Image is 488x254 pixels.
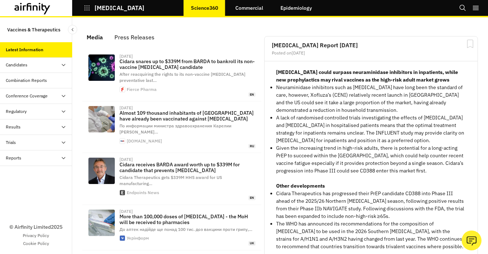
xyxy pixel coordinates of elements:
svg: Bookmark Report [466,39,475,48]
span: en [248,92,256,97]
a: [DATE]More than 100,000 doses of [MEDICAL_DATA] - the MoH will be received to pharmaciesДо аптек ... [82,205,261,250]
div: Media [87,32,103,43]
span: uk [248,241,256,246]
div: [DATE] [119,54,133,58]
div: Posted on [DATE] [272,51,470,55]
p: The WHO has announced its recommendations for the composition of [MEDICAL_DATA] to be used in the... [276,220,466,250]
div: Latest Information [6,47,43,53]
div: Reports [6,155,21,161]
span: До аптек надійде ще понад 100 тис. доз вакцини проти грипу, … [119,227,252,232]
span: After reacquiring the rights to its non-vaccine [MEDICAL_DATA] preventative last … [119,71,245,83]
p: Science360 [191,5,218,11]
div: Candidates [6,62,27,68]
p: © Airfinity Limited 2025 [9,223,62,231]
div: Regulatory [6,108,27,115]
p: Vaccines & Therapeutics [7,23,60,36]
p: [MEDICAL_DATA] [95,5,144,11]
h2: [MEDICAL_DATA] Report [DATE] [272,42,470,48]
div: [DATE] [119,106,133,110]
div: Combination Reports [6,77,47,84]
p: Cidara snares up to $339M from BARDA to bankroll its non-vaccine [MEDICAL_DATA] candidate [119,58,256,70]
div: [DATE] [119,157,133,162]
a: Cookie Policy [23,240,49,247]
button: Close Sidebar [68,25,77,34]
div: [DOMAIN_NAME] [127,139,162,143]
img: 14df93ef23caffb5ddeca320deb2df3f.jpg [88,106,115,132]
a: [DATE]Almost 109 thousand inhabitants of [GEOGRAPHIC_DATA] have already been vaccinated against [... [82,101,261,153]
button: Search [459,2,466,14]
p: Cidara receives BARDA award worth up to $339M for candidate that prevents [MEDICAL_DATA] [119,162,256,173]
a: Privacy Policy [23,232,49,239]
button: Ask our analysts [462,231,482,250]
p: Neuraminidase inhibitors such as [MEDICAL_DATA] have long been the standard of care, however, Xof... [276,84,466,114]
img: fiercefavicon.ico [120,87,125,92]
div: Trials [6,139,16,146]
div: Укрінформ [127,236,149,240]
img: Jeffrey-Stein.jpg [88,158,115,184]
div: Results [6,124,21,130]
strong: [MEDICAL_DATA] could surpass neuraminidase inhibitors in inpatients, while new prophylactics may ... [276,69,458,83]
img: 630_360_1604998429-898.jpg [88,210,115,236]
p: Given the increasing trend in high-risk adults, there is potential for a long-acting PrEP to succ... [276,144,466,175]
img: touch-icon-ipad-retina.png [120,236,125,241]
button: [MEDICAL_DATA] [84,2,144,14]
img: GettyImages-1171703171.jpg [88,54,115,81]
a: [DATE]Cidara snares up to $339M from BARDA to bankroll its non-vaccine [MEDICAL_DATA] candidateAf... [82,50,261,101]
strong: Other developments [276,183,325,189]
div: Endpoints News [127,190,159,195]
span: Cidara Therapeutics gets $339M HHS award for US manufacturing … [119,175,222,186]
a: [DATE]Cidara receives BARDA award worth up to $339M for candidate that prevents [MEDICAL_DATA]Cid... [82,153,261,205]
div: Fierce Pharma [127,87,157,92]
span: en [248,196,256,200]
p: Cidara Therapeutics has progressed their PrEP candidate CD388 into Phase III ahead of the 2025/26... [276,190,466,220]
div: [DATE] [119,209,133,214]
div: Press Releases [114,32,154,43]
img: apple-touch-icon-180.png [120,139,125,144]
p: More than 100,000 doses of [MEDICAL_DATA] - the MoH will be received to pharmacies [119,214,256,225]
div: Conference Coverage [6,93,48,99]
img: apple-touch-icon.png [120,190,125,195]
p: A lack of randomised controlled trials investigating the effects of [MEDICAL_DATA] and [MEDICAL_D... [276,114,466,144]
p: Almost 109 thousand inhabitants of [GEOGRAPHIC_DATA] have already been vaccinated against [MEDICA... [119,110,256,122]
span: ru [248,144,256,149]
span: По информации министра здравоохранения Карелии [PERSON_NAME] … [119,123,231,135]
